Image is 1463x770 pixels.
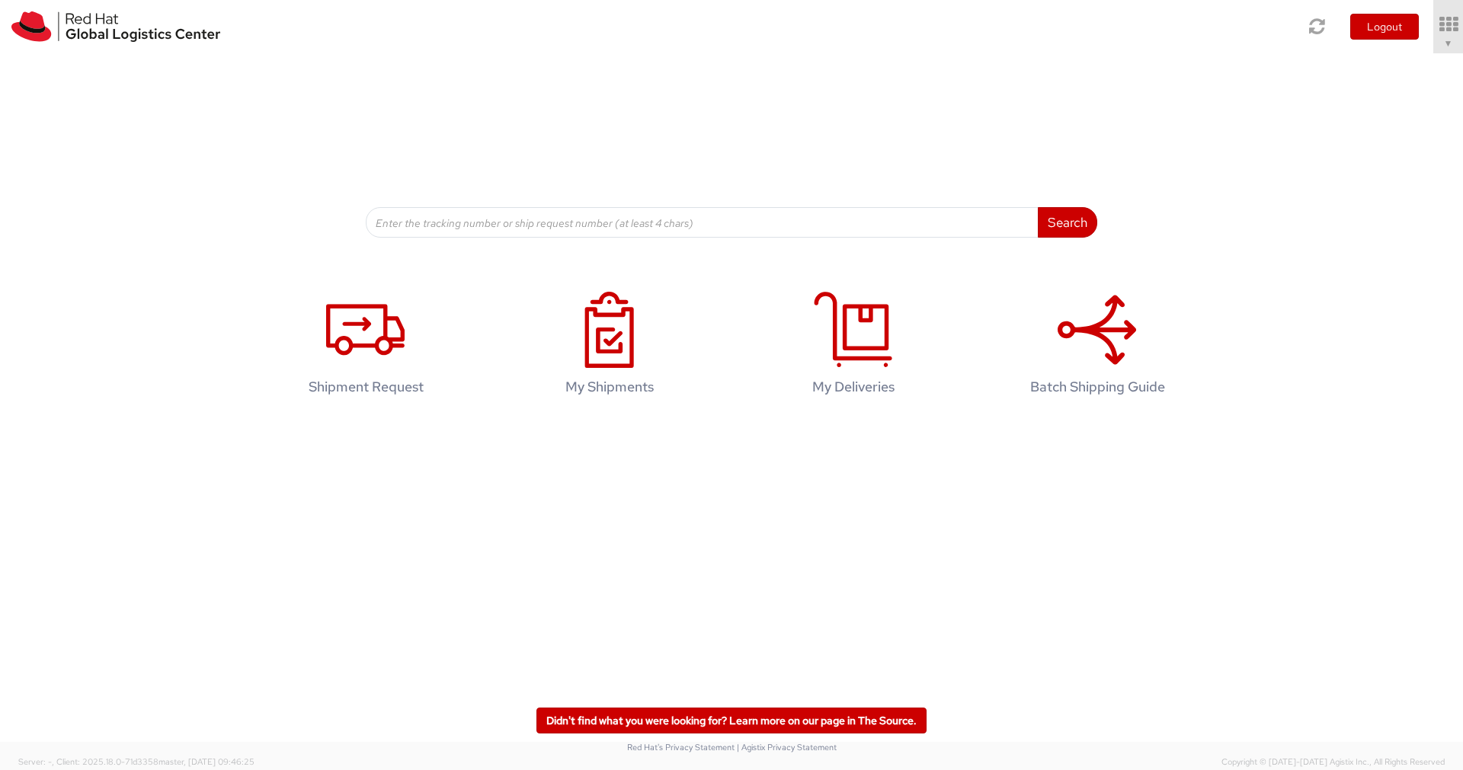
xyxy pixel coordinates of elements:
[18,756,54,767] span: Server: -
[1350,14,1419,40] button: Logout
[536,708,927,733] a: Didn't find what you were looking for? Learn more on our page in The Source.
[56,756,255,767] span: Client: 2025.18.0-71d3358
[627,742,735,752] a: Red Hat's Privacy Statement
[1221,756,1445,768] span: Copyright © [DATE]-[DATE] Agistix Inc., All Rights Reserved
[267,379,464,395] h4: Shipment Request
[251,276,480,418] a: Shipment Request
[511,379,708,395] h4: My Shipments
[737,742,837,752] a: | Agistix Privacy Statement
[999,379,1196,395] h4: Batch Shipping Guide
[11,11,220,42] img: rh-logistics-00dfa346123c4ec078e1.svg
[1038,207,1097,238] button: Search
[755,379,952,395] h4: My Deliveries
[366,207,1039,238] input: Enter the tracking number or ship request number (at least 4 chars)
[983,276,1212,418] a: Batch Shipping Guide
[495,276,724,418] a: My Shipments
[1444,37,1453,50] span: ▼
[52,756,54,767] span: ,
[739,276,968,418] a: My Deliveries
[158,756,255,767] span: master, [DATE] 09:46:25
